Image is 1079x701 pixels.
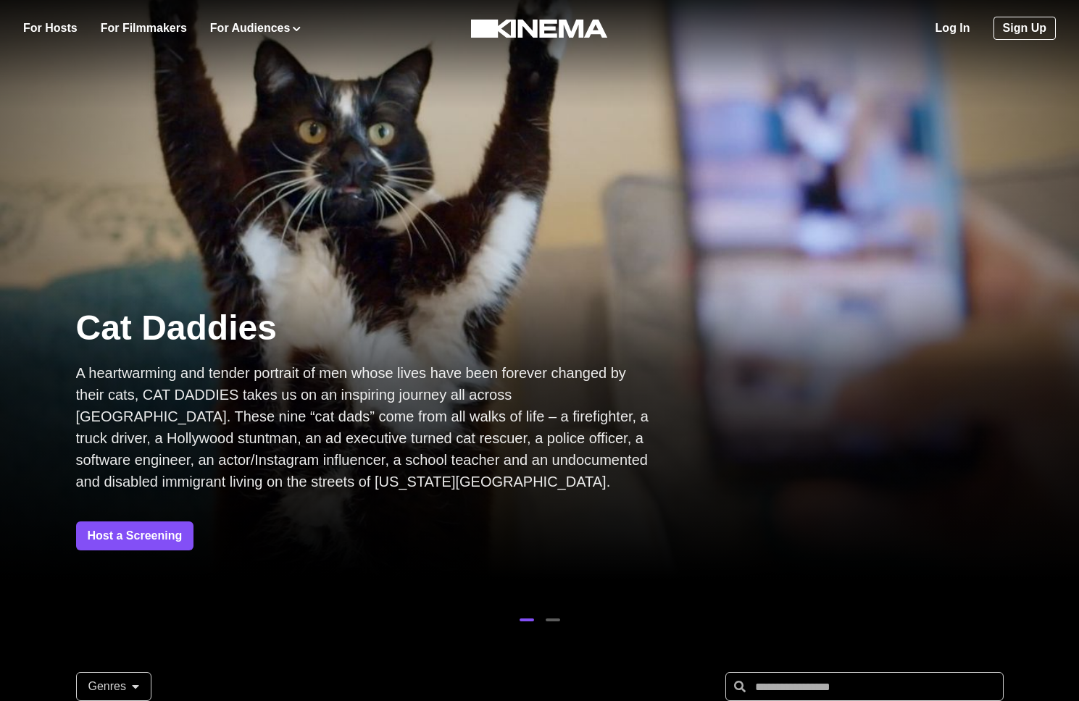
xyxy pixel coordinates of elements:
[76,362,656,492] p: A heartwarming and tender portrait of men whose lives have been forever changed by their cats, CA...
[76,672,151,701] button: Genres
[993,17,1056,40] a: Sign Up
[210,20,301,37] button: For Audiences
[101,20,187,37] a: For Filmmakers
[23,20,78,37] a: For Hosts
[936,20,970,37] a: Log In
[76,306,656,350] p: Cat Daddies
[76,521,194,550] a: Host a Screening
